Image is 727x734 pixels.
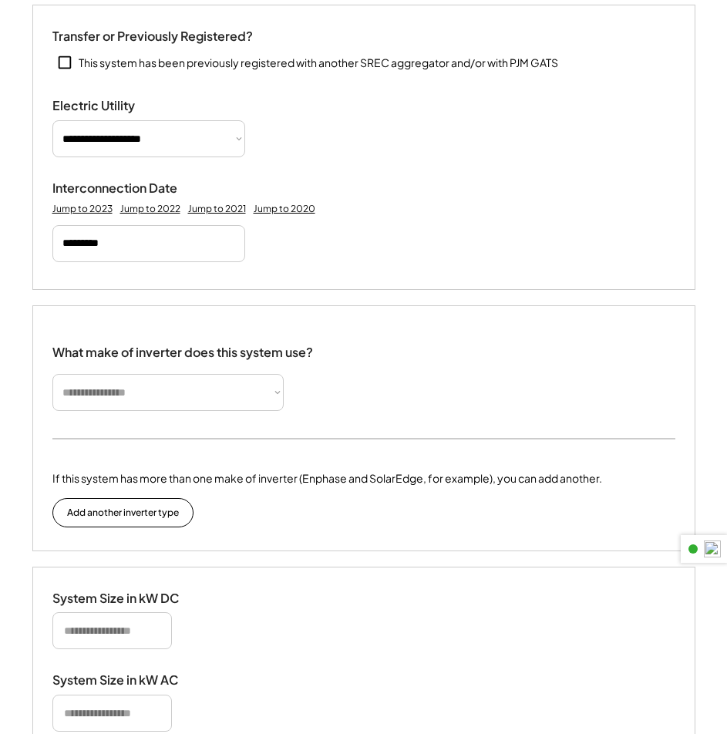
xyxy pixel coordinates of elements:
button: Add another inverter type [52,498,194,527]
div: System Size in kW DC [52,591,207,607]
div: Jump to 2023 [52,203,113,215]
div: System Size in kW AC [52,672,207,689]
div: Jump to 2022 [120,203,180,215]
div: What make of inverter does this system use? [52,329,313,364]
div: Transfer or Previously Registered? [52,29,253,45]
div: Jump to 2020 [254,203,315,215]
div: If this system has more than one make of inverter (Enphase and SolarEdge, for example), you can a... [52,470,602,487]
div: This system has been previously registered with another SREC aggregator and/or with PJM GATS [79,56,558,71]
div: Interconnection Date [52,180,207,197]
div: Jump to 2021 [188,203,246,215]
div: Electric Utility [52,98,207,114]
